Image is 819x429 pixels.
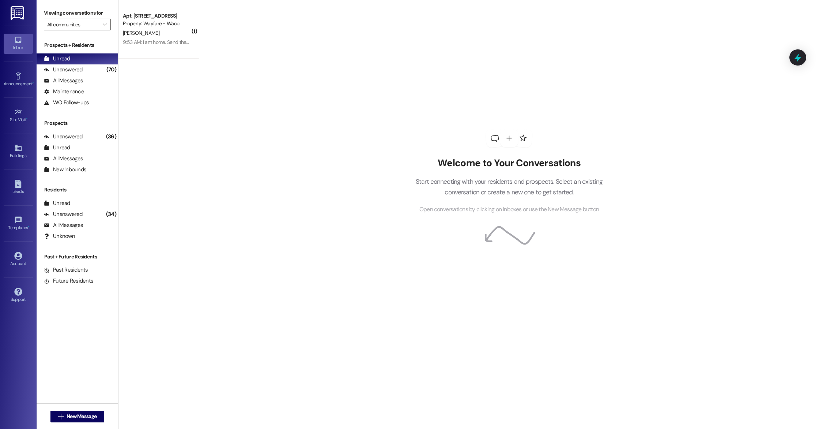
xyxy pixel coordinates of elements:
div: Residents [37,186,118,194]
div: (70) [105,64,118,75]
div: 9:53 AM: I am home. Send them on over. It they are in the pantry [123,39,258,45]
span: New Message [67,413,97,420]
i:  [58,414,64,419]
a: Buildings [4,142,33,161]
div: Unread [44,55,70,63]
span: • [33,80,34,85]
input: All communities [47,19,99,30]
div: All Messages [44,221,83,229]
div: Past + Future Residents [37,253,118,261]
span: • [26,116,27,121]
p: Start connecting with your residents and prospects. Select an existing conversation or create a n... [404,176,614,197]
div: Unread [44,144,70,152]
div: WO Follow-ups [44,99,89,107]
a: Templates • [4,214,33,234]
a: Support [4,286,33,305]
div: All Messages [44,155,83,163]
div: Unread [44,199,70,207]
div: Unanswered [44,210,83,218]
div: Prospects [37,119,118,127]
a: Leads [4,178,33,197]
button: New Message [50,411,105,422]
div: Prospects + Residents [37,41,118,49]
div: (36) [104,131,118,142]
div: Property: Wayfare - Waco [123,20,190,27]
label: Viewing conversations for [44,7,111,19]
div: Unknown [44,232,75,240]
div: (34) [104,209,118,220]
span: • [28,224,29,229]
a: Site Visit • [4,106,33,126]
div: All Messages [44,77,83,85]
a: Inbox [4,34,33,53]
div: Future Residents [44,277,93,285]
a: Account [4,250,33,269]
span: Open conversations by clicking on inboxes or use the New Message button [419,205,599,214]
div: Maintenance [44,88,84,96]
img: ResiDesk Logo [11,6,26,20]
i:  [103,22,107,27]
span: [PERSON_NAME] [123,30,159,36]
div: Unanswered [44,66,83,74]
div: Unanswered [44,133,83,141]
div: Past Residents [44,266,88,274]
div: Apt. [STREET_ADDRESS] [123,12,190,20]
div: New Inbounds [44,166,86,174]
h2: Welcome to Your Conversations [404,157,614,169]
